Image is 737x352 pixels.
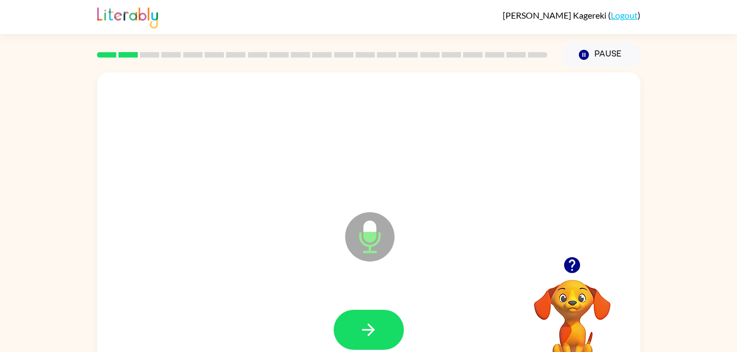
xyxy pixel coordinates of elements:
[97,4,158,29] img: Literably
[561,42,640,67] button: Pause
[611,10,638,20] a: Logout
[503,10,608,20] span: [PERSON_NAME] Kagereki
[503,10,640,20] div: ( )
